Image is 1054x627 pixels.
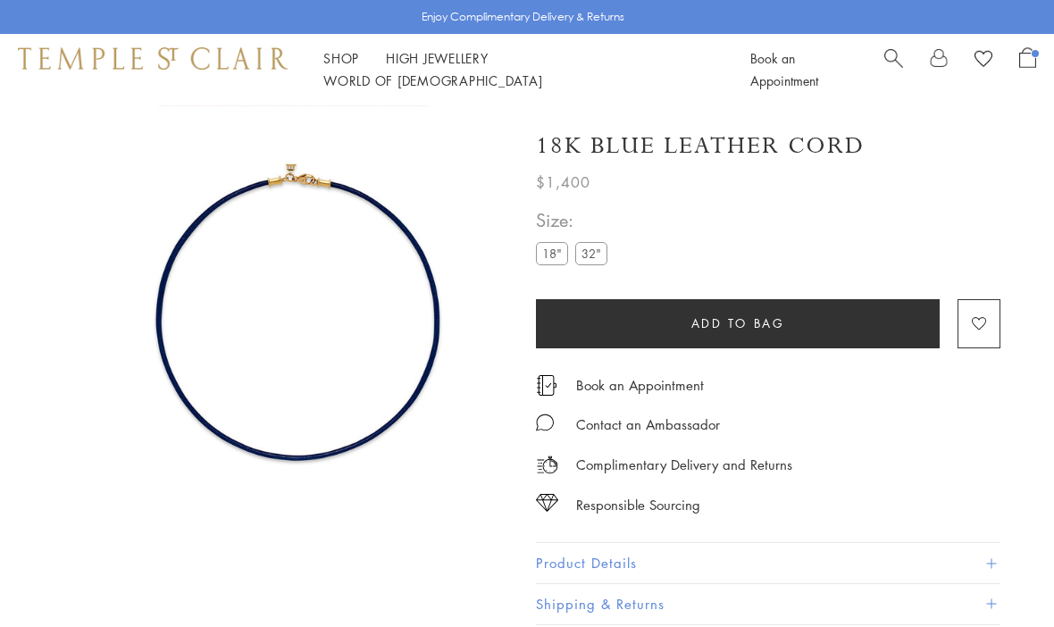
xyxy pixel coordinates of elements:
img: icon_delivery.svg [536,454,558,476]
label: 32" [575,242,607,264]
a: Open Shopping Bag [1019,47,1036,92]
a: Search [884,47,903,92]
a: ShopShop [323,49,359,67]
div: Responsible Sourcing [576,494,700,516]
button: Product Details [536,543,1000,583]
div: Contact an Ambassador [576,414,720,436]
img: N00001-BLUE18 [89,105,509,525]
a: Book an Appointment [576,375,704,395]
label: 18" [536,242,568,264]
a: High JewelleryHigh Jewellery [386,49,489,67]
img: Temple St. Clair [18,47,288,69]
img: icon_appointment.svg [536,375,557,396]
img: icon_sourcing.svg [536,494,558,512]
a: Book an Appointment [750,49,818,89]
p: Enjoy Complimentary Delivery & Returns [422,8,624,26]
span: $1,400 [536,171,590,194]
a: World of [DEMOGRAPHIC_DATA]World of [DEMOGRAPHIC_DATA] [323,71,542,89]
button: Add to bag [536,299,940,348]
button: Shipping & Returns [536,584,1000,624]
nav: Main navigation [323,47,710,92]
img: MessageIcon-01_2.svg [536,414,554,431]
iframe: Gorgias live chat messenger [965,543,1036,609]
span: Size: [536,205,615,235]
a: View Wishlist [975,47,992,74]
span: Add to bag [691,313,785,333]
h1: 18K Blue Leather Cord [536,130,865,162]
p: Complimentary Delivery and Returns [576,454,792,476]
